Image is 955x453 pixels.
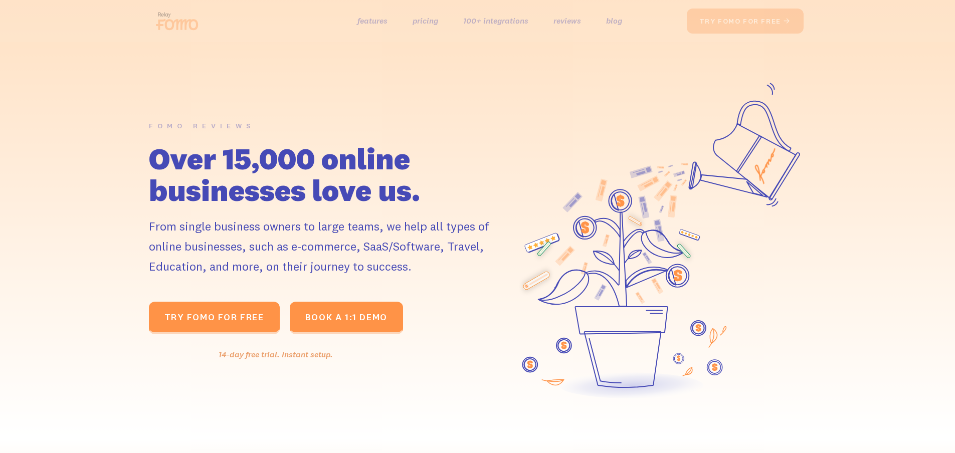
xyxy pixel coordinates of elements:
[606,14,622,28] a: blog
[413,14,438,28] a: pricing
[149,143,505,206] h1: Over 15,000 online businesses love us.
[463,14,528,28] a: 100+ integrations
[149,347,403,362] div: 14-day free trial. Instant setup.
[290,302,403,334] a: BOOK A 1:1 DEMO
[149,216,505,276] div: From single business owners to large teams, we help all types of online businesses, such as e-com...
[149,119,255,133] div: FOMO REVIEWS
[357,14,388,28] a: features
[783,17,791,26] span: 
[687,9,804,34] a: try fomo for free
[553,14,581,28] a: reviews
[149,302,280,334] a: TRY fomo for FREE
